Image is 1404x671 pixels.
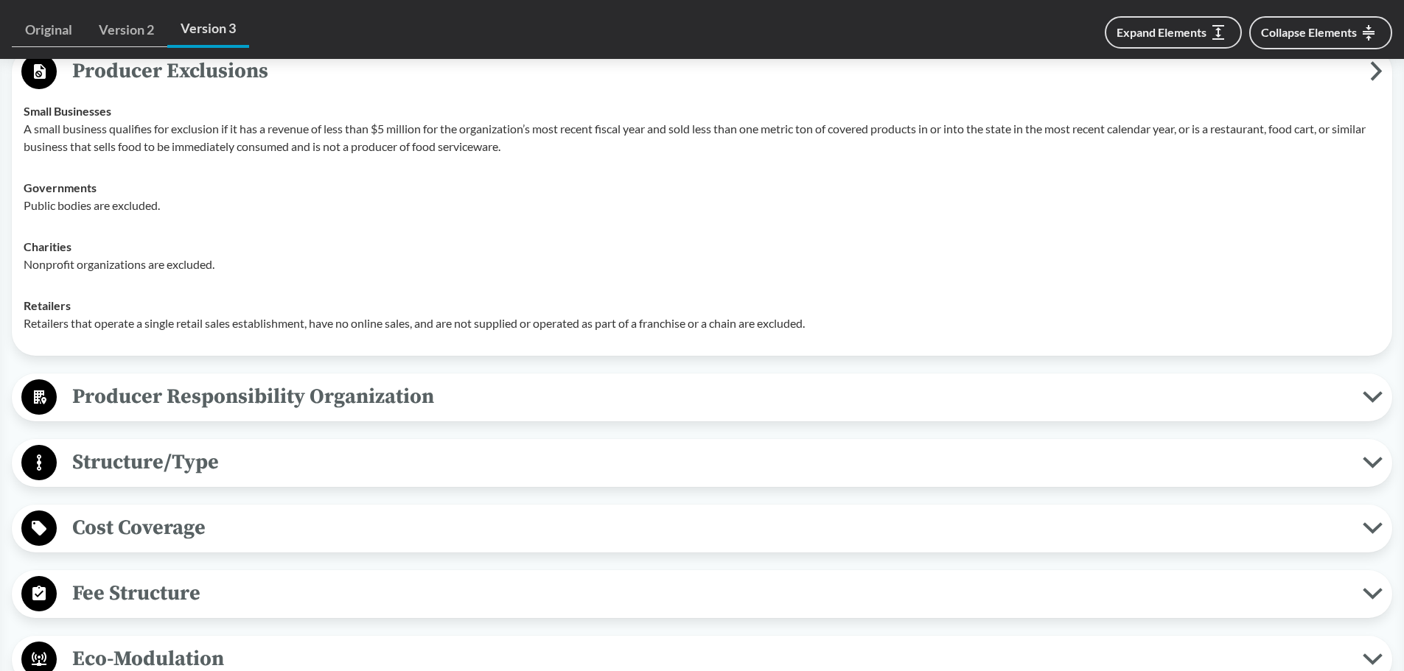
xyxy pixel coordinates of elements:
[1105,16,1242,49] button: Expand Elements
[85,13,167,47] a: Version 2
[57,511,1363,544] span: Cost Coverage
[24,315,1380,332] p: Retailers that operate a single retail sales establishment, have no online sales, and are not sup...
[24,256,1380,273] p: Nonprofit organizations are excluded.
[17,510,1387,547] button: Cost Coverage
[17,379,1387,416] button: Producer Responsibility Organization
[57,55,1370,88] span: Producer Exclusions
[17,575,1387,613] button: Fee Structure
[1249,16,1392,49] button: Collapse Elements
[24,298,71,312] strong: Retailers
[24,239,71,253] strong: Charities
[24,104,111,118] strong: Small Businesses
[24,197,1380,214] p: Public bodies are excluded.
[17,53,1387,91] button: Producer Exclusions
[57,577,1363,610] span: Fee Structure
[167,12,249,48] a: Version 3
[12,13,85,47] a: Original
[24,180,97,194] strong: Governments
[57,446,1363,479] span: Structure/Type
[57,380,1363,413] span: Producer Responsibility Organization
[24,120,1380,155] p: A small business qualifies for exclusion if it has a revenue of less than $5 million for the orga...
[17,444,1387,482] button: Structure/Type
